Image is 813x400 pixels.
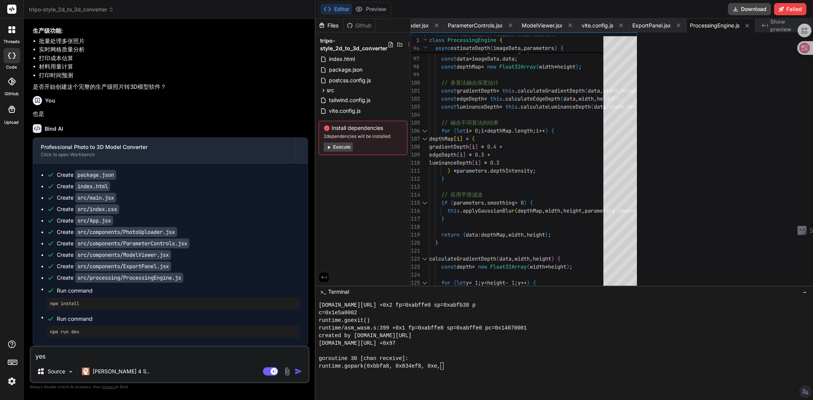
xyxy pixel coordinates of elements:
[447,167,451,174] span: )
[518,207,542,214] span: depthMap
[33,110,308,118] p: 也是
[515,87,518,94] span: .
[448,22,503,29] span: ParameterControls.jsx
[420,255,430,263] div: Click to collapse the range.
[545,231,548,238] span: }
[490,263,527,270] span: Float32Array
[50,329,297,335] pre: npm run dev
[481,63,484,70] span: =
[33,83,308,91] p: 是否开始创建这个完整的生产级照片转3D模型软件？
[320,37,388,52] span: tripo-style_2d_to_3d_converter
[75,193,116,203] code: src/main.jsx
[774,3,807,15] button: Failed
[411,199,419,207] div: 115
[283,367,292,376] img: attachment
[319,301,476,309] span: [DOMAIN_NAME][URL] +0x2 fp=0xabffe0 sp=0xabfb38 p
[499,63,536,70] span: Float32Array
[57,194,116,202] div: Create
[484,127,487,134] span: <
[566,263,569,270] span: )
[411,231,419,239] div: 119
[48,368,65,375] p: Source
[524,231,527,238] span: ,
[45,97,55,104] h6: You
[770,18,807,33] span: Show preview
[435,45,451,51] span: async
[493,45,521,51] span: imageData
[600,87,603,94] span: ,
[597,95,615,102] span: height
[75,273,183,283] code: src/processing/ProcessingEngine.js
[57,205,119,213] div: Create
[411,87,419,95] div: 101
[472,135,475,142] span: (
[457,103,499,110] span: luminanceDepth
[496,255,499,262] span: (
[481,127,484,134] span: i
[472,159,475,166] span: [
[328,288,349,296] span: Terminal
[328,54,356,64] span: index.html
[441,103,457,110] span: const
[5,375,18,388] img: settings
[441,79,499,86] span: // 多算法融合深度估计
[515,199,518,206] span: >
[411,127,419,135] div: 106
[594,95,597,102] span: ,
[533,255,551,262] span: height
[478,127,481,134] span: ;
[57,262,171,270] div: Create
[41,152,287,158] div: Click to open Workbench
[481,231,505,238] span: depthMap
[441,95,457,102] span: const
[75,204,119,214] code: src/index.css
[563,207,582,214] span: height
[579,63,582,70] span: ;
[441,87,457,94] span: const
[57,182,110,190] div: Create
[321,4,352,14] button: Editor
[454,135,457,142] span: [
[33,27,61,34] strong: 生产级功能
[411,207,419,215] div: 116
[324,133,402,139] span: 2 dependencies will be installed
[420,279,430,287] div: Click to collapse the range.
[803,288,807,296] span: −
[518,279,521,286] span: y
[441,55,457,62] span: const
[57,240,189,247] div: Create
[463,151,466,158] span: ]
[411,223,419,231] div: 118
[557,255,560,262] span: {
[484,199,487,206] span: .
[475,159,478,166] span: i
[502,87,515,94] span: this
[472,263,475,270] span: =
[475,127,478,134] span: 0
[545,127,548,134] span: )
[457,135,460,142] span: i
[447,207,460,214] span: this
[447,37,496,43] span: ProcessingEngine
[5,119,19,126] label: Upload
[429,151,457,158] span: edgeDepth
[102,384,116,389] span: privacy
[518,103,521,110] span: .
[502,95,505,102] span: .
[512,255,515,262] span: ,
[490,95,502,102] span: this
[420,135,430,143] div: Click to collapse the range.
[435,239,438,246] span: }
[82,368,90,375] img: Claude 4 Sonnet
[472,143,475,150] span: i
[429,37,444,43] span: class
[478,263,487,270] span: new
[411,191,419,199] div: 114
[411,183,419,191] div: 113
[533,279,536,286] span: {
[585,87,588,94] span: (
[522,22,563,29] span: ModelViewer.jsx
[502,55,515,62] span: data
[39,37,308,46] li: 批量处理多张照片
[469,279,472,286] span: =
